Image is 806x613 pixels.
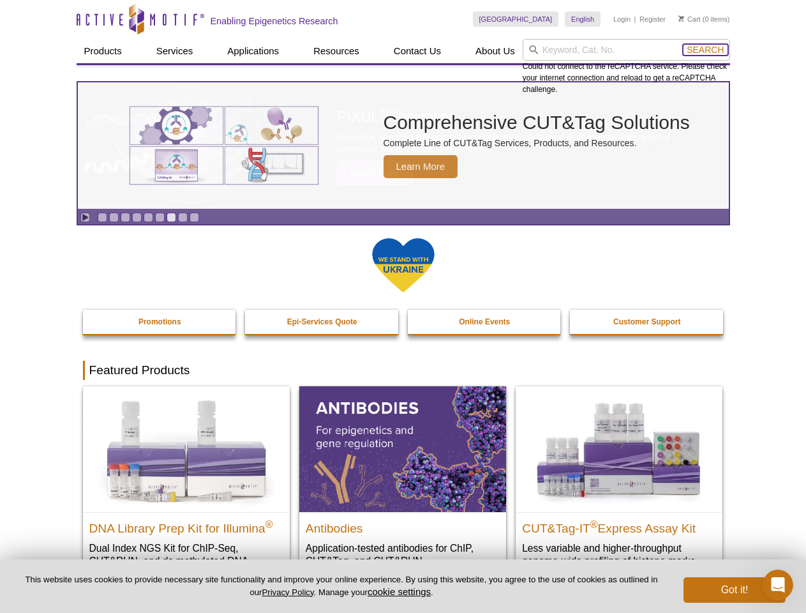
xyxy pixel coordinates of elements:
[683,577,786,603] button: Got it!
[634,11,636,27] li: |
[306,39,367,63] a: Resources
[83,310,237,334] a: Promotions
[468,39,523,63] a: About Us
[245,310,399,334] a: Epi-Services Quote
[98,213,107,222] a: Go to slide 1
[523,39,730,95] div: Could not connect to the reCAPTCHA service. Please check your internet connection and reload to g...
[678,15,684,22] img: Your Cart
[155,213,165,222] a: Go to slide 6
[83,386,290,511] img: DNA Library Prep Kit for Illumina
[384,113,690,132] h2: Comprehensive CUT&Tag Solutions
[613,317,680,326] strong: Customer Support
[83,386,290,593] a: DNA Library Prep Kit for Illumina DNA Library Prep Kit for Illumina® Dual Index NGS Kit for ChIP-...
[565,11,601,27] a: English
[138,317,181,326] strong: Promotions
[178,213,188,222] a: Go to slide 8
[144,213,153,222] a: Go to slide 5
[384,155,458,178] span: Learn More
[473,11,559,27] a: [GEOGRAPHIC_DATA]
[149,39,201,63] a: Services
[522,541,716,568] p: Less variable and higher-throughput genome-wide profiling of histone marks​.
[262,587,313,597] a: Privacy Policy
[516,386,722,511] img: CUT&Tag-IT® Express Assay Kit
[121,213,130,222] a: Go to slide 3
[687,45,724,55] span: Search
[80,213,90,222] a: Toggle autoplay
[89,516,283,535] h2: DNA Library Prep Kit for Illumina
[371,237,435,294] img: We Stand With Ukraine
[516,386,722,580] a: CUT&Tag-IT® Express Assay Kit CUT&Tag-IT®Express Assay Kit Less variable and higher-throughput ge...
[306,541,500,568] p: Application-tested antibodies for ChIP, CUT&Tag, and CUT&RUN.
[683,44,728,56] button: Search
[306,516,500,535] h2: Antibodies
[459,317,510,326] strong: Online Events
[78,82,729,209] article: Comprehensive CUT&Tag Solutions
[77,39,130,63] a: Products
[613,15,631,24] a: Login
[678,15,701,24] a: Cart
[590,518,598,529] sup: ®
[299,386,506,580] a: All Antibodies Antibodies Application-tested antibodies for ChIP, CUT&Tag, and CUT&RUN.
[639,15,666,24] a: Register
[570,310,724,334] a: Customer Support
[89,541,283,580] p: Dual Index NGS Kit for ChIP-Seq, CUT&RUN, and ds methylated DNA assays.
[763,570,793,600] iframe: Intercom live chat
[20,574,662,598] p: This website uses cookies to provide necessary site functionality and improve your online experie...
[265,518,273,529] sup: ®
[408,310,562,334] a: Online Events
[220,39,287,63] a: Applications
[83,361,724,380] h2: Featured Products
[523,39,730,61] input: Keyword, Cat. No.
[386,39,449,63] a: Contact Us
[190,213,199,222] a: Go to slide 9
[384,137,690,149] p: Complete Line of CUT&Tag Services, Products, and Resources.
[78,82,729,209] a: Various genetic charts and diagrams. Comprehensive CUT&Tag Solutions Complete Line of CUT&Tag Ser...
[167,213,176,222] a: Go to slide 7
[522,516,716,535] h2: CUT&Tag-IT Express Assay Kit
[211,15,338,27] h2: Enabling Epigenetics Research
[109,213,119,222] a: Go to slide 2
[368,586,431,597] button: cookie settings
[287,317,357,326] strong: Epi-Services Quote
[299,386,506,511] img: All Antibodies
[128,105,320,186] img: Various genetic charts and diagrams.
[132,213,142,222] a: Go to slide 4
[678,11,730,27] li: (0 items)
